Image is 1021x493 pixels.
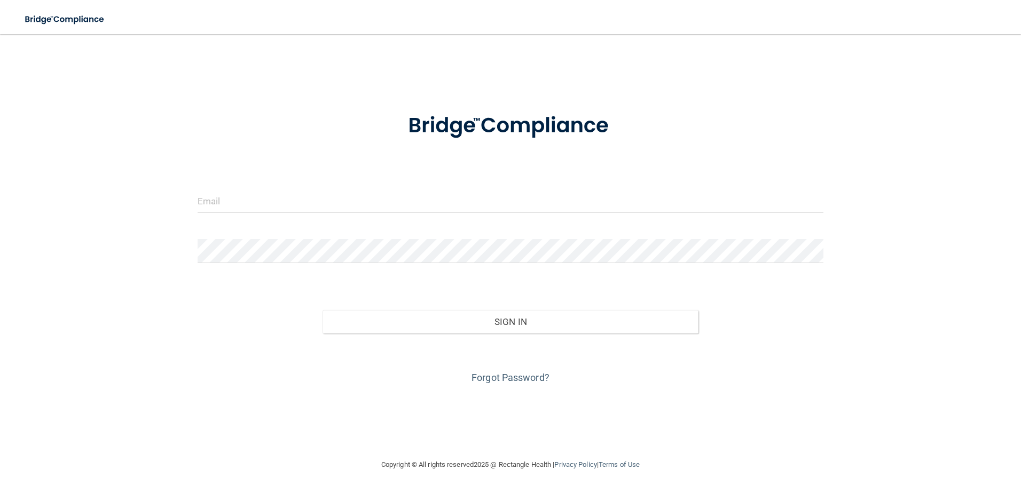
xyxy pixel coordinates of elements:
[323,310,698,333] button: Sign In
[386,98,635,154] img: bridge_compliance_login_screen.278c3ca4.svg
[198,189,824,213] input: Email
[316,448,705,482] div: Copyright © All rights reserved 2025 @ Rectangle Health | |
[599,460,640,468] a: Terms of Use
[554,460,596,468] a: Privacy Policy
[472,372,549,383] a: Forgot Password?
[16,9,114,30] img: bridge_compliance_login_screen.278c3ca4.svg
